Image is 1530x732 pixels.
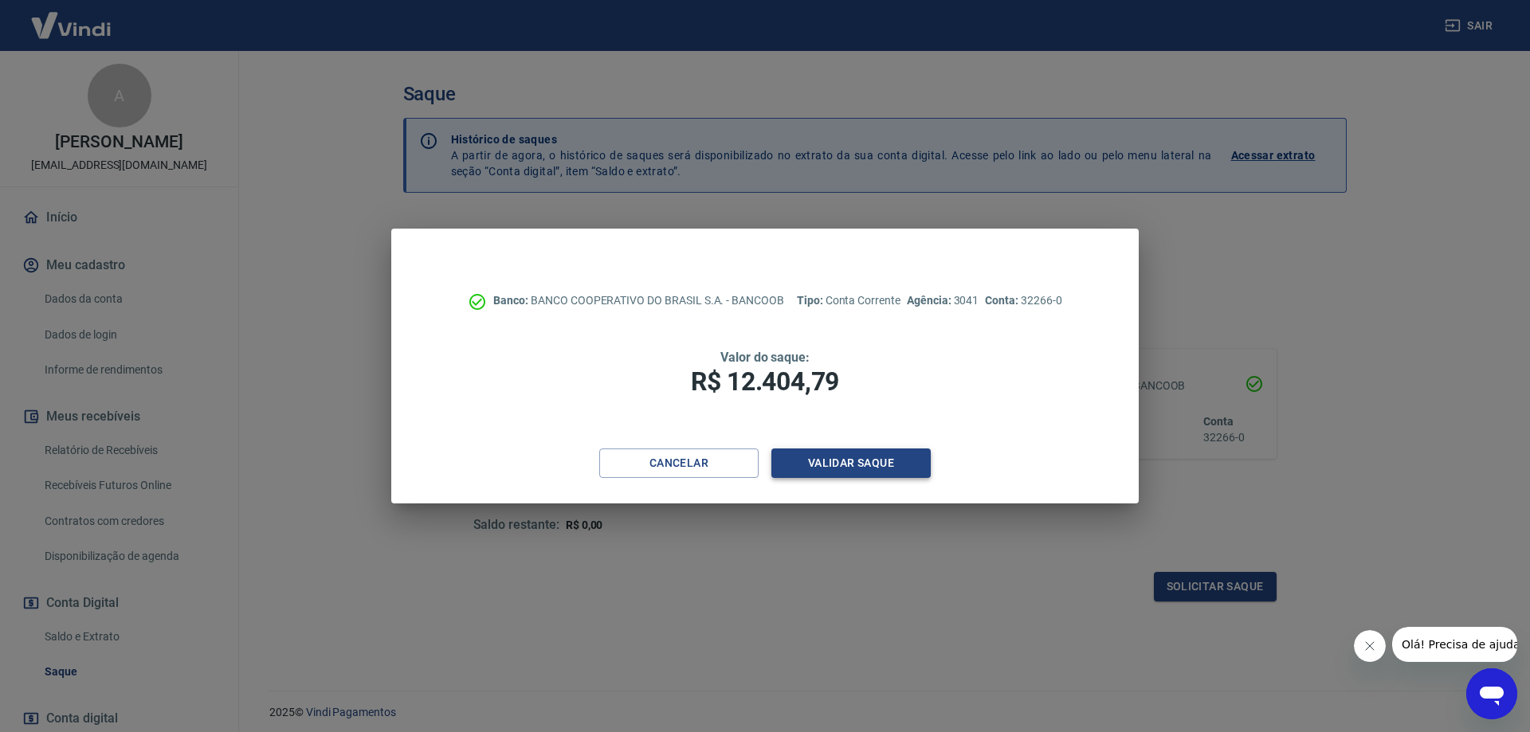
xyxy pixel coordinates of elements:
p: Conta Corrente [797,292,900,309]
p: 32266-0 [985,292,1061,309]
button: Cancelar [599,448,759,478]
img: tab_domain_overview_orange.svg [66,92,79,105]
span: Agência: [907,294,954,307]
div: [PERSON_NAME]: [DOMAIN_NAME] [41,41,228,54]
span: Olá! Precisa de ajuda? [10,11,134,24]
div: Domínio [84,94,122,104]
button: Validar saque [771,448,931,478]
span: Conta: [985,294,1021,307]
span: Tipo: [797,294,826,307]
span: Valor do saque: [720,350,810,365]
iframe: Fechar mensagem [1354,630,1386,662]
img: logo_orange.svg [25,25,38,38]
p: BANCO COOPERATIVO DO BRASIL S.A. - BANCOOB [493,292,784,309]
span: R$ 12.404,79 [691,366,839,397]
span: Banco: [493,294,531,307]
div: Palavras-chave [186,94,256,104]
img: website_grey.svg [25,41,38,54]
img: tab_keywords_by_traffic_grey.svg [168,92,181,105]
p: 3041 [907,292,979,309]
iframe: Botão para abrir a janela de mensagens [1466,668,1517,719]
div: v 4.0.25 [45,25,78,38]
iframe: Mensagem da empresa [1392,627,1517,662]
